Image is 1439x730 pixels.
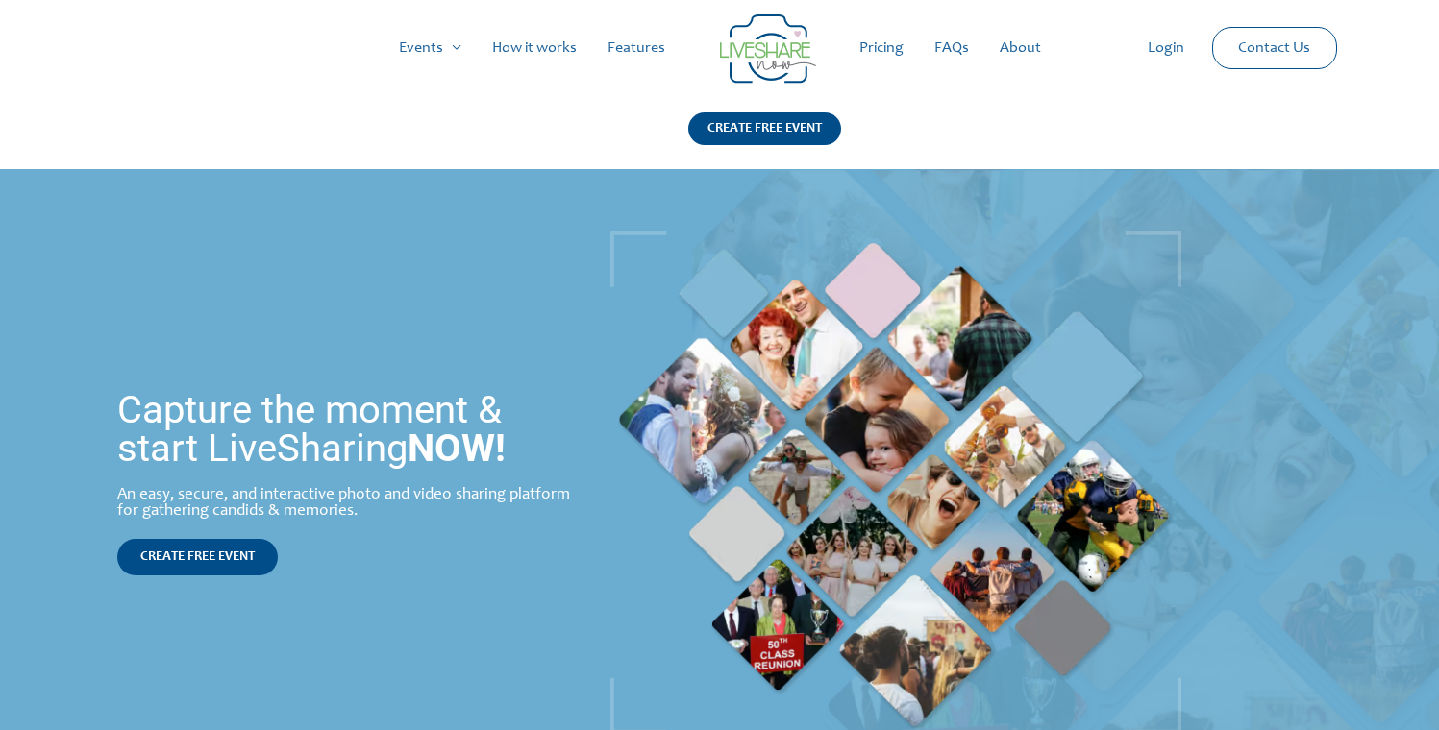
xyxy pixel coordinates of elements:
a: Pricing [844,17,919,79]
a: Login [1132,17,1200,79]
a: Events [384,17,477,79]
div: An easy, secure, and interactive photo and video sharing platform for gathering candids & memories. [117,487,571,520]
nav: Site Navigation [34,17,1405,79]
a: CREATE FREE EVENT [117,539,278,575]
span: CREATE FREE EVENT [140,550,255,564]
a: Contact Us [1223,28,1326,68]
a: Features [592,17,681,79]
img: Group 14 | Live Photo Slideshow for Events | Create Free Events Album for Any Occasion [720,14,816,84]
a: About [984,17,1056,79]
h1: Capture the moment & start LiveSharing [117,391,571,468]
strong: NOW! [408,426,506,471]
div: CREATE FREE EVENT [688,112,841,145]
a: CREATE FREE EVENT [688,112,841,169]
a: How it works [477,17,592,79]
a: FAQs [919,17,984,79]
